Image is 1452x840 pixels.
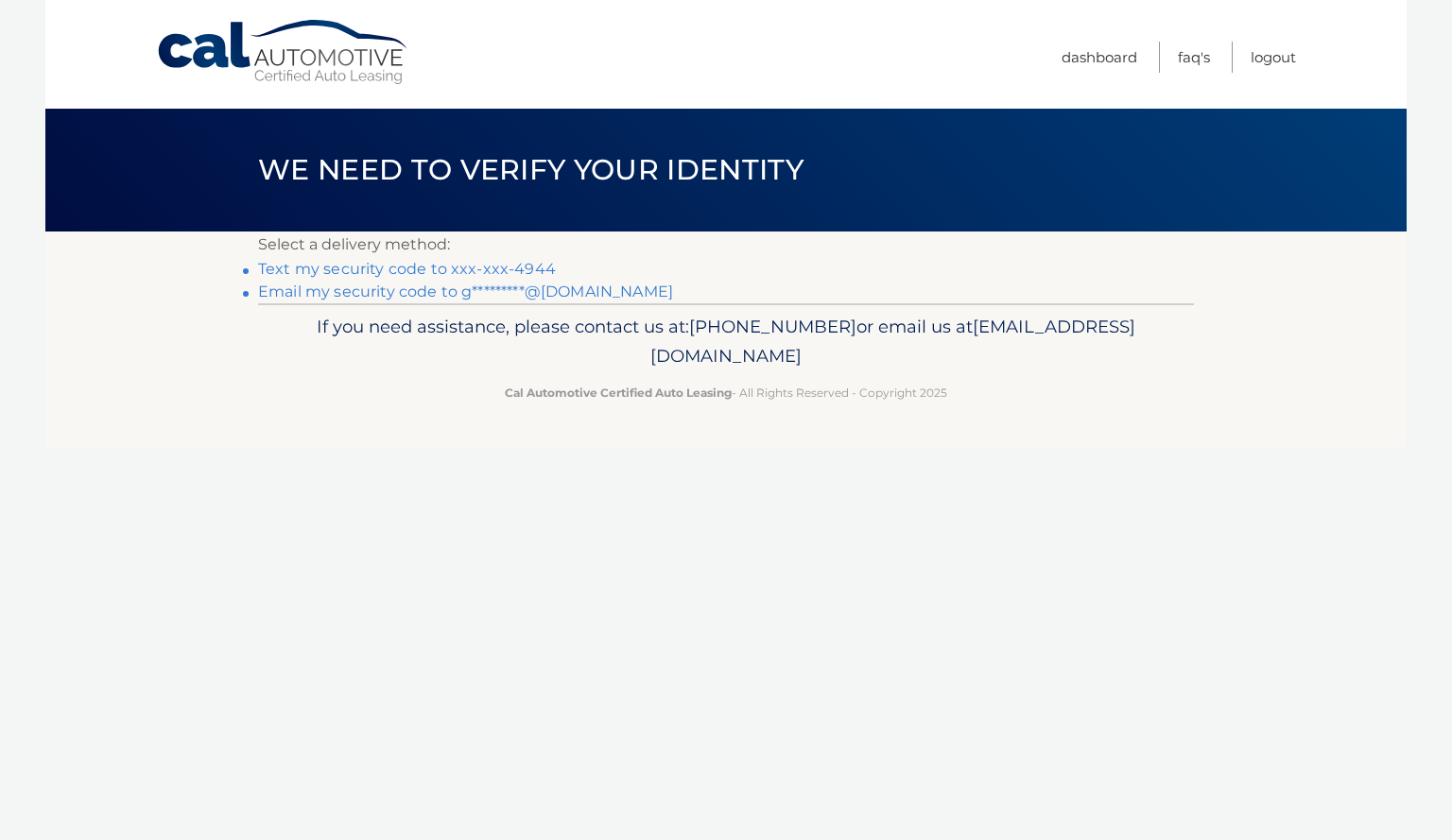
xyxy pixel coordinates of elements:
[258,283,673,300] a: Email my security code to g*********@[DOMAIN_NAME]
[270,312,1182,372] p: If you need assistance, please contact us at: or email us at
[258,152,804,187] span: We need to verify your identity
[1251,42,1296,73] a: Logout
[505,386,732,400] strong: Cal Automotive Certified Auto Leasing
[156,19,411,86] a: Cal Automotive
[258,260,556,278] a: Text my security code to xxx-xxx-4944
[689,316,856,337] span: [PHONE_NUMBER]
[270,383,1182,403] p: - All Rights Reserved - Copyright 2025
[1062,42,1137,73] a: Dashboard
[1178,42,1210,73] a: FAQ's
[258,231,1194,258] p: Select a delivery method:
